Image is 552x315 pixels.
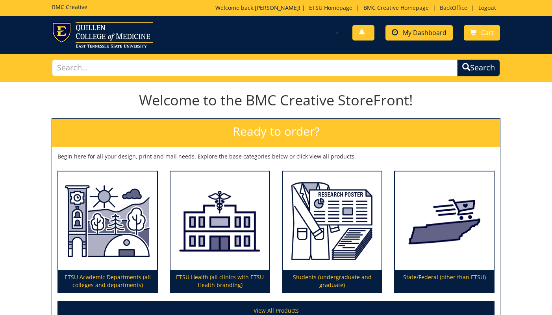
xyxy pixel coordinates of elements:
[52,59,458,76] input: Search...
[58,270,157,292] p: ETSU Academic Departments (all colleges and departments)
[464,25,500,41] a: Cart
[58,171,157,271] img: ETSU Academic Departments (all colleges and departments)
[52,119,500,147] h2: Ready to order?
[385,25,453,41] a: My Dashboard
[403,28,446,37] span: My Dashboard
[255,4,299,11] a: [PERSON_NAME]
[170,171,269,271] img: ETSU Health (all clinics with ETSU Health branding)
[283,171,382,293] a: Students (undergraduate and graduate)
[57,153,495,160] p: Begin here for all your design, print and mail needs. Explore the base categories below or click ...
[52,4,87,10] h5: BMC Creative
[52,92,500,108] h1: Welcome to the BMC Creative StoreFront!
[170,171,269,293] a: ETSU Health (all clinics with ETSU Health branding)
[359,4,433,11] a: BMC Creative Homepage
[457,59,500,76] button: Search
[283,270,382,292] p: Students (undergraduate and graduate)
[474,4,500,11] a: Logout
[395,171,494,271] img: State/Federal (other than ETSU)
[481,28,494,37] span: Cart
[170,270,269,292] p: ETSU Health (all clinics with ETSU Health branding)
[215,4,500,12] p: Welcome back, ! | | | |
[58,171,157,293] a: ETSU Academic Departments (all colleges and departments)
[52,22,153,48] img: ETSU logo
[283,171,382,271] img: Students (undergraduate and graduate)
[436,4,471,11] a: BackOffice
[305,4,356,11] a: ETSU Homepage
[395,171,494,293] a: State/Federal (other than ETSU)
[395,270,494,292] p: State/Federal (other than ETSU)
